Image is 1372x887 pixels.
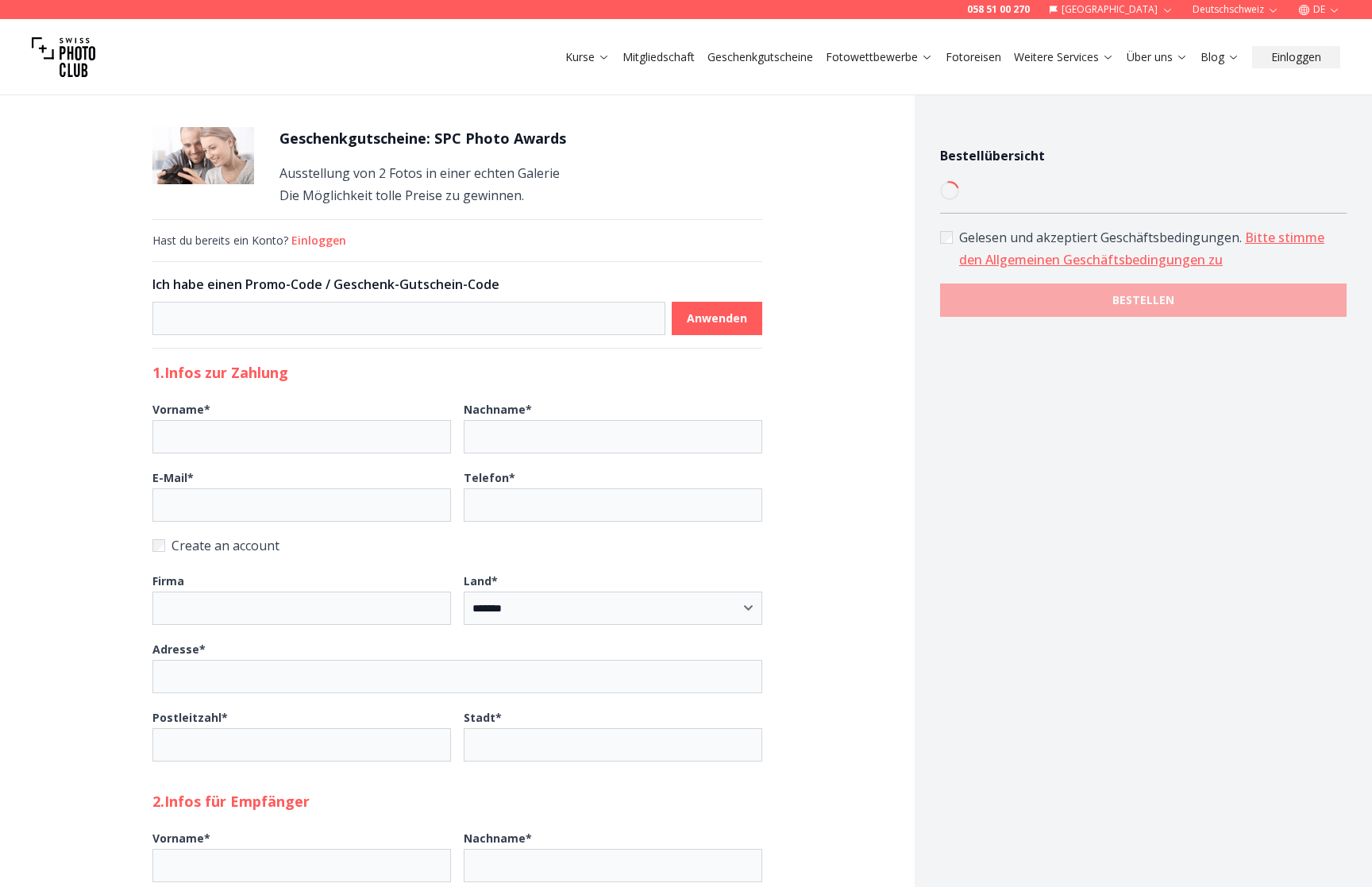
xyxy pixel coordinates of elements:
[616,46,701,68] button: Mitgliedschaft
[946,49,1001,65] a: Fotoreisen
[967,3,1030,16] a: 058 51 00 270
[1127,49,1188,65] a: Über uns
[152,592,451,625] input: Firma
[291,233,346,249] button: Einloggen
[1112,292,1174,308] b: BESTELLEN
[152,642,206,657] b: Adresse *
[464,573,498,588] b: Land *
[826,49,933,65] a: Fotowettbewerbe
[152,420,451,453] input: Vorname*
[152,660,762,693] input: Adresse*
[464,488,762,522] input: Telefon*
[1014,49,1114,65] a: Weitere Services
[152,728,451,762] input: Postleitzahl*
[559,46,616,68] button: Kurse
[279,162,566,184] p: Ausstellung von 2 Fotos in einer echten Galerie
[1008,46,1120,68] button: Weitere Services
[152,710,228,725] b: Postleitzahl *
[464,402,532,417] b: Nachname *
[687,310,747,326] b: Anwenden
[152,233,762,249] div: Hast du bereits ein Konto?
[672,302,762,335] button: Anwenden
[464,831,532,846] b: Nachname *
[819,46,939,68] button: Fotowettbewerbe
[464,592,762,625] select: Land*
[152,361,762,384] h2: 1. Infos zur Zahlung
[152,488,451,522] input: E-Mail*
[464,849,762,882] input: Nachname*
[152,573,184,588] b: Firma
[565,49,610,65] a: Kurse
[464,710,502,725] b: Stadt *
[152,831,210,846] b: Vorname *
[1200,49,1239,65] a: Blog
[1252,46,1340,68] button: Einloggen
[152,539,165,552] input: Create an account
[152,790,762,812] h2: 2. Infos für Empfänger
[707,49,813,65] a: Geschenkgutscheine
[152,275,762,294] h3: Ich habe einen Promo-Code / Geschenk-Gutschein-Code
[152,402,210,417] b: Vorname *
[152,470,194,485] b: E-Mail *
[622,49,695,65] a: Mitgliedschaft
[1194,46,1246,68] button: Blog
[279,127,566,149] h1: Geschenkgutscheine: SPC Photo Awards
[152,849,451,882] input: Vorname*
[464,470,515,485] b: Telefon *
[32,25,95,89] img: Swiss photo club
[464,420,762,453] input: Nachname*
[464,728,762,762] input: Stadt*
[152,534,762,557] label: Create an account
[959,229,1245,246] span: Gelesen und akzeptiert Geschäftsbedingungen .
[279,184,566,206] p: Die Möglichkeit tolle Preise zu gewinnen.
[940,146,1347,165] h4: Bestellübersicht
[939,46,1008,68] button: Fotoreisen
[701,46,819,68] button: Geschenkgutscheine
[1120,46,1194,68] button: Über uns
[152,127,254,184] img: Geschenkgutscheine: SPC Photo Awards
[940,231,953,244] input: Accept terms
[940,283,1347,317] button: BESTELLEN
